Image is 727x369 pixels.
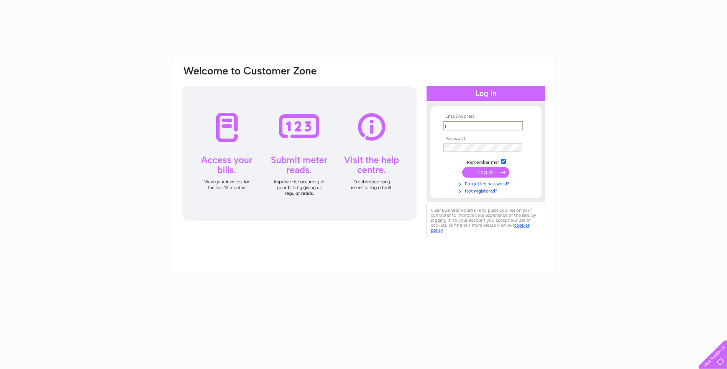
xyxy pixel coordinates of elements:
[443,180,530,187] a: Forgotten password?
[431,222,530,233] a: cookies policy
[441,136,530,142] th: Password:
[462,167,509,178] input: Submit
[441,114,530,119] th: Email Address:
[443,187,530,194] a: Not registered?
[441,158,530,165] td: Remember me?
[427,204,545,237] div: Clear Business would like to place cookies on your computer to improve your experience of the sit...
